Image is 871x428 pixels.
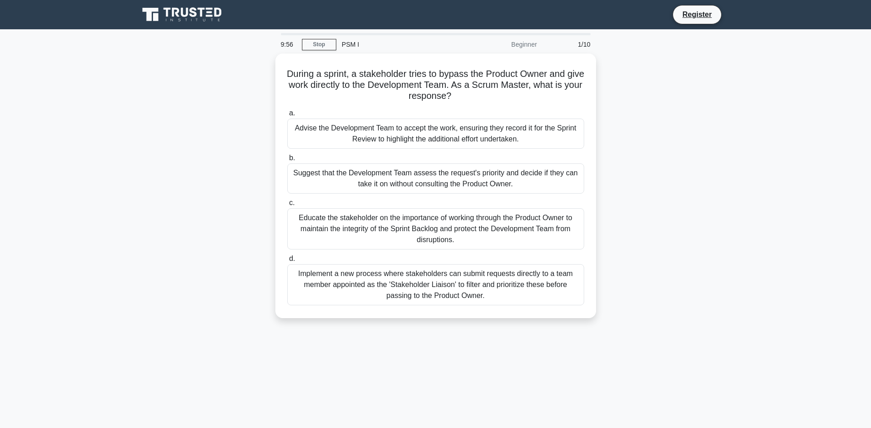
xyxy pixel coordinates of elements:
span: c. [289,199,295,206]
h5: During a sprint, a stakeholder tries to bypass the Product Owner and give work directly to the De... [286,68,585,102]
div: 9:56 [275,35,302,54]
div: Suggest that the Development Team assess the request's priority and decide if they can take it on... [287,163,584,194]
div: PSM I [336,35,462,54]
div: 1/10 [542,35,596,54]
span: b. [289,154,295,162]
div: Beginner [462,35,542,54]
a: Stop [302,39,336,50]
a: Register [677,9,717,20]
span: a. [289,109,295,117]
div: Implement a new process where stakeholders can submit requests directly to a team member appointe... [287,264,584,305]
div: Advise the Development Team to accept the work, ensuring they record it for the Sprint Review to ... [287,119,584,149]
div: Educate the stakeholder on the importance of working through the Product Owner to maintain the in... [287,208,584,249]
span: d. [289,255,295,262]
